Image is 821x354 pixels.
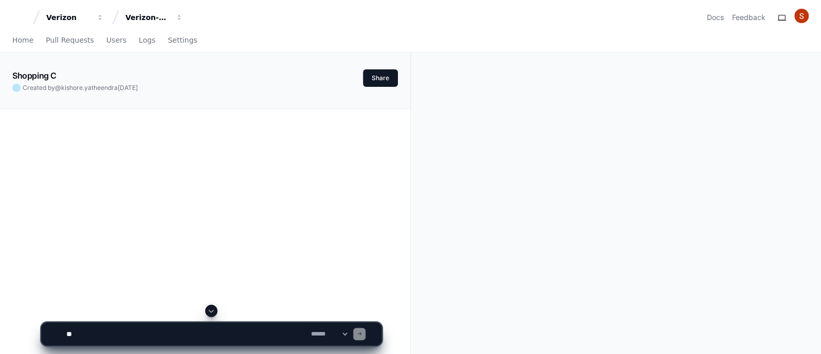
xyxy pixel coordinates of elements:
span: Logs [139,37,155,43]
a: Docs [707,12,724,23]
span: Home [12,37,33,43]
span: @ [55,84,61,91]
span: [DATE] [118,84,138,91]
span: Users [106,37,126,43]
app-text-character-animate: Shopping C [12,70,57,81]
span: Created by [23,84,138,92]
button: Share [363,69,398,87]
div: Verizon [46,12,90,23]
img: ACg8ocLg2_KGMaESmVdPJoxlc_7O_UeM10l1C5GIc0P9QNRQFTV7=s96-c [794,9,809,23]
span: Settings [168,37,197,43]
a: Users [106,29,126,52]
span: Pylon [102,57,124,64]
div: Verizon-Clarify-Customer-Management [125,12,170,23]
button: Feedback [732,12,765,23]
button: Verizon [42,8,108,27]
span: kishore.yatheendra [61,84,118,91]
span: Pull Requests [46,37,94,43]
button: Verizon-Clarify-Customer-Management [121,8,187,27]
a: Logs [139,29,155,52]
a: Home [12,29,33,52]
a: Pull Requests [46,29,94,52]
a: Settings [168,29,197,52]
a: Powered byPylon [72,56,124,64]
